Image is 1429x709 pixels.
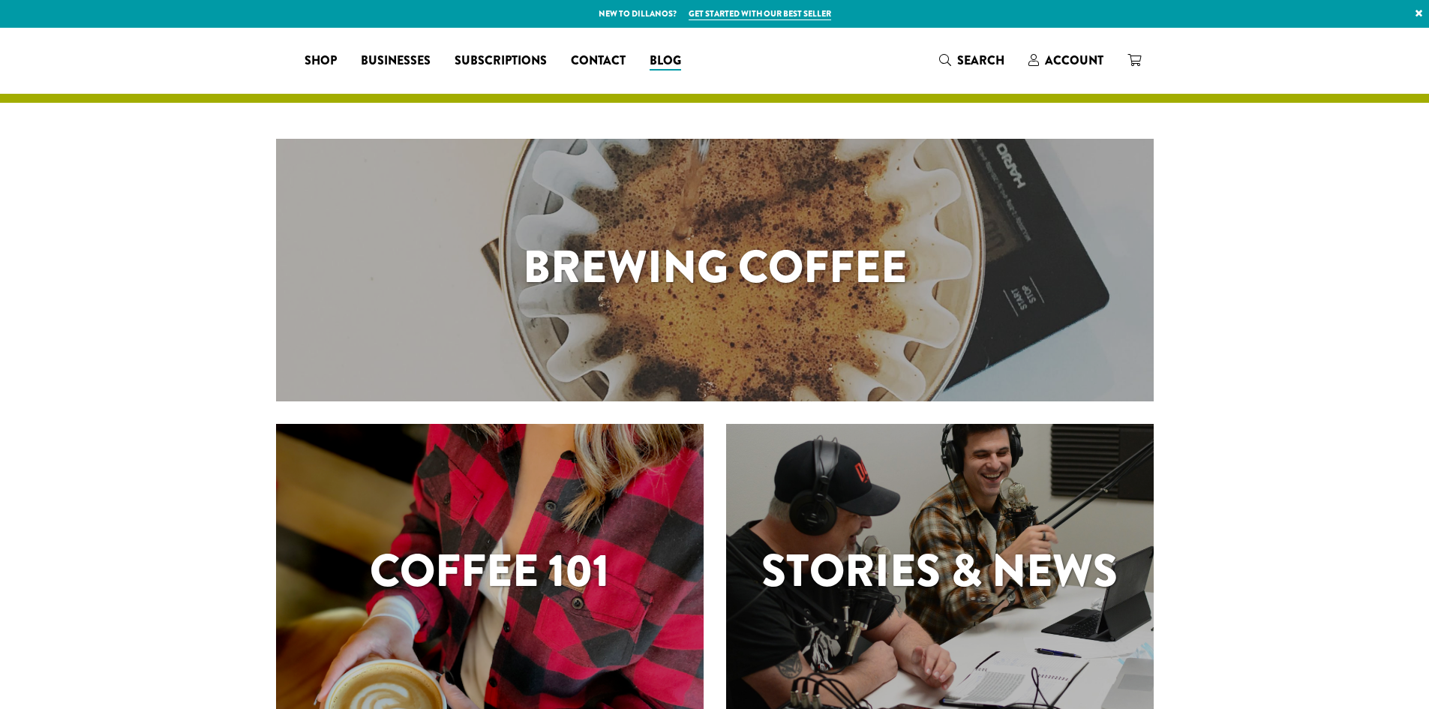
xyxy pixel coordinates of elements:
span: Account [1045,52,1103,69]
a: Shop [293,49,349,73]
span: Blog [650,52,681,71]
h1: Coffee 101 [276,537,704,605]
a: Search [927,48,1016,73]
a: Brewing Coffee [276,139,1154,401]
h1: Brewing Coffee [276,233,1154,301]
span: Search [957,52,1004,69]
span: Shop [305,52,337,71]
span: Contact [571,52,626,71]
span: Subscriptions [455,52,547,71]
span: Businesses [361,52,431,71]
h1: Stories & News [726,537,1154,605]
a: Get started with our best seller [689,8,831,20]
